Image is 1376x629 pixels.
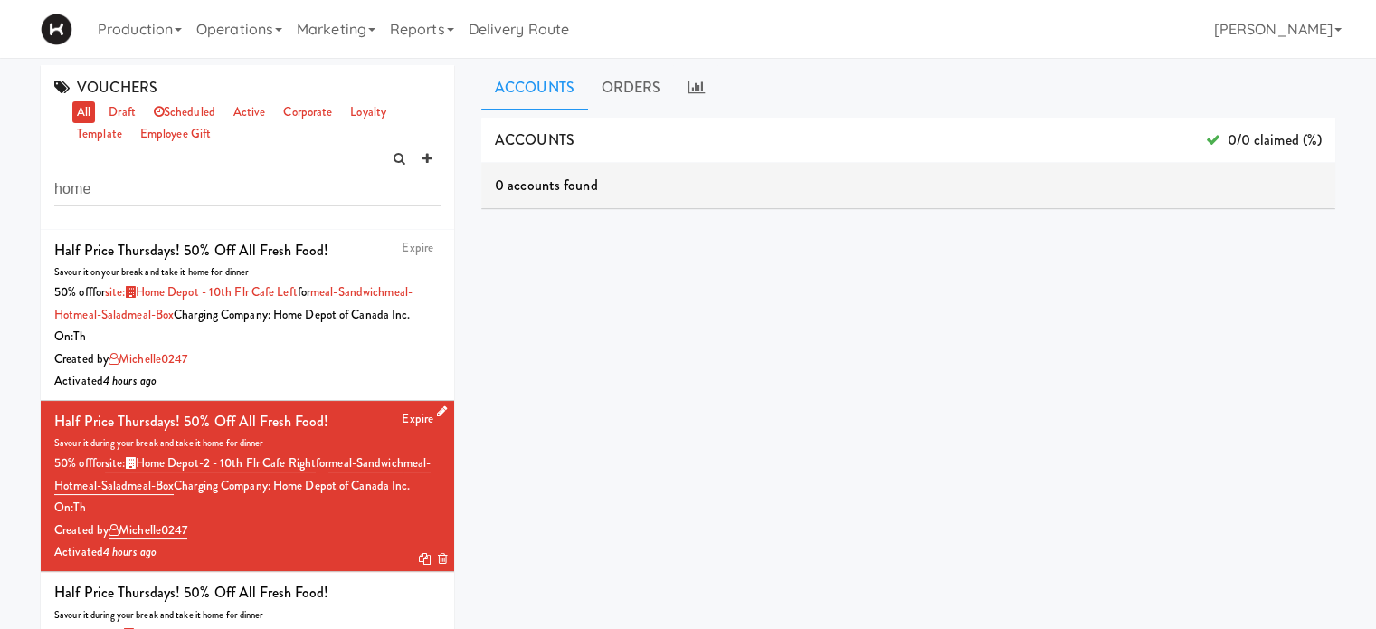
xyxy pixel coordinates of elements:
[41,14,72,45] img: Micromart
[92,283,298,300] span: for
[54,579,329,606] div: Half Price Thursdays! 50% off all fresh food!
[54,606,441,624] div: Savour it during your break and take it home for dinner
[103,543,157,560] i: 4 hours ago
[104,101,140,124] a: draft
[346,101,391,124] a: loyalty
[73,328,86,345] span: Th
[54,521,187,539] span: Created by
[402,239,433,256] a: Expire
[54,434,441,453] div: Savour it during your break and take it home for dinner
[54,237,329,264] div: Half Price Thursdays! 50% off all Fresh Food!
[54,408,329,435] div: Half Price Thursdays! 50% Off all Fresh Food!
[54,283,413,323] a: meal-hot
[73,477,128,495] a: meal-salad
[481,65,588,110] a: Accounts
[54,173,441,206] input: Search vouchers
[73,306,128,323] a: meal-salad
[54,77,157,98] span: VOUCHERS
[54,283,413,323] span: for
[1205,127,1322,154] span: 0/0 claimed (%)
[103,372,157,389] i: 4 hours ago
[54,453,441,497] div: 50% off
[54,372,157,389] span: Activated
[54,454,431,495] a: meal-hot
[174,306,410,323] span: Charging Company: Home Depot of Canada Inc.
[41,401,454,572] li: ExpireHalf Price Thursdays! 50% Off all Fresh Food!Savour it during your break and take it home f...
[54,454,431,495] span: for
[136,123,215,146] a: employee gift
[73,499,86,516] span: Th
[105,454,316,472] a: site:Home Depot-2 - 10th Flr Cafe Right
[128,477,174,495] a: meal-box
[402,410,433,427] a: Expire
[495,129,574,150] span: ACCOUNTS
[92,454,316,472] span: for
[109,350,187,367] a: michelle0247
[54,263,441,281] div: Savour it on your break and take it home for dinner
[481,163,1335,208] div: 0 accounts found
[328,454,403,472] a: meal-sandwich
[149,101,220,124] a: scheduled
[72,123,127,146] a: template
[588,65,675,110] a: ORDERS
[105,283,298,300] a: site:Home Depot - 10th Flr Cafe Left
[128,306,174,323] a: meal-box
[54,499,73,516] span: On:
[109,521,187,539] a: michelle0247
[310,283,384,300] a: meal-sandwich
[54,543,157,560] span: Activated
[174,477,410,494] span: Charging Company: Home Depot of Canada Inc.
[279,101,337,124] a: corporate
[72,101,95,124] a: all
[54,328,73,345] span: On:
[54,281,441,326] div: 50% off
[41,230,454,401] li: ExpireHalf Price Thursdays! 50% off all Fresh Food!Savour it on your break and take it home for d...
[54,350,187,367] span: Created by
[229,101,270,124] a: active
